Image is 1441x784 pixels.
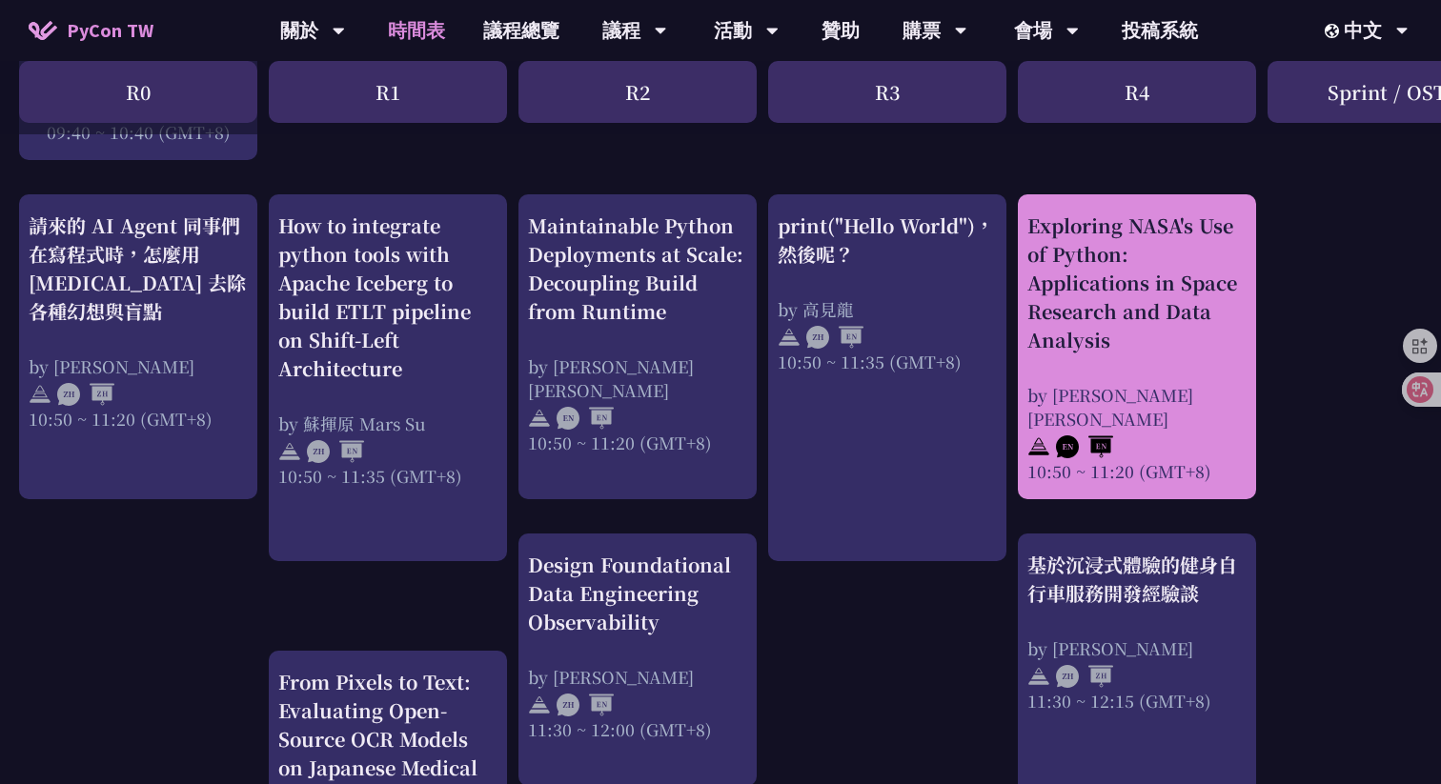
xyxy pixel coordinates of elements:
[557,694,614,716] img: ZHEN.371966e.svg
[29,383,51,406] img: svg+xml;base64,PHN2ZyB4bWxucz0iaHR0cDovL3d3dy53My5vcmcvMjAwMC9zdmciIHdpZHRoPSIyNCIgaGVpZ2h0PSIyNC...
[1027,383,1247,431] div: by [PERSON_NAME] [PERSON_NAME]
[1027,211,1247,483] a: Exploring NASA's Use of Python: Applications in Space Research and Data Analysis by [PERSON_NAME]...
[1027,689,1247,713] div: 11:30 ~ 12:15 (GMT+8)
[528,407,551,430] img: svg+xml;base64,PHN2ZyB4bWxucz0iaHR0cDovL3d3dy53My5vcmcvMjAwMC9zdmciIHdpZHRoPSIyNCIgaGVpZ2h0PSIyNC...
[1325,24,1344,38] img: Locale Icon
[29,354,248,378] div: by [PERSON_NAME]
[778,350,997,373] div: 10:50 ~ 11:35 (GMT+8)
[278,440,301,463] img: svg+xml;base64,PHN2ZyB4bWxucz0iaHR0cDovL3d3dy53My5vcmcvMjAwMC9zdmciIHdpZHRoPSIyNCIgaGVpZ2h0PSIyNC...
[67,16,153,45] span: PyCon TW
[768,61,1006,123] div: R3
[278,464,497,488] div: 10:50 ~ 11:35 (GMT+8)
[29,21,57,40] img: Home icon of PyCon TW 2025
[528,551,747,770] a: Design Foundational Data Engineering Observability by [PERSON_NAME] 11:30 ~ 12:00 (GMT+8)
[1027,665,1050,688] img: svg+xml;base64,PHN2ZyB4bWxucz0iaHR0cDovL3d3dy53My5vcmcvMjAwMC9zdmciIHdpZHRoPSIyNCIgaGVpZ2h0PSIyNC...
[1056,435,1113,458] img: ENEN.5a408d1.svg
[1018,61,1256,123] div: R4
[57,383,114,406] img: ZHZH.38617ef.svg
[528,354,747,402] div: by [PERSON_NAME] [PERSON_NAME]
[528,717,747,741] div: 11:30 ~ 12:00 (GMT+8)
[528,694,551,716] img: svg+xml;base64,PHN2ZyB4bWxucz0iaHR0cDovL3d3dy53My5vcmcvMjAwMC9zdmciIHdpZHRoPSIyNCIgaGVpZ2h0PSIyNC...
[528,211,747,483] a: Maintainable Python Deployments at Scale: Decoupling Build from Runtime by [PERSON_NAME] [PERSON_...
[1027,211,1247,354] div: Exploring NASA's Use of Python: Applications in Space Research and Data Analysis
[10,7,173,54] a: PyCon TW
[778,211,997,545] a: print("Hello World")，然後呢？ by 高見龍 10:50 ~ 11:35 (GMT+8)
[278,211,497,383] div: How to integrate python tools with Apache Iceberg to build ETLT pipeline on Shift-Left Architecture
[1027,459,1247,483] div: 10:50 ~ 11:20 (GMT+8)
[278,412,497,435] div: by 蘇揮原 Mars Su
[778,326,801,349] img: svg+xml;base64,PHN2ZyB4bWxucz0iaHR0cDovL3d3dy53My5vcmcvMjAwMC9zdmciIHdpZHRoPSIyNCIgaGVpZ2h0PSIyNC...
[278,211,497,545] a: How to integrate python tools with Apache Iceberg to build ETLT pipeline on Shift-Left Architectu...
[269,61,507,123] div: R1
[806,326,863,349] img: ZHEN.371966e.svg
[528,211,747,326] div: Maintainable Python Deployments at Scale: Decoupling Build from Runtime
[1056,665,1113,688] img: ZHZH.38617ef.svg
[528,431,747,454] div: 10:50 ~ 11:20 (GMT+8)
[1027,551,1247,608] div: 基於沉浸式體驗的健身自行車服務開發經驗談
[1027,435,1050,458] img: svg+xml;base64,PHN2ZyB4bWxucz0iaHR0cDovL3d3dy53My5vcmcvMjAwMC9zdmciIHdpZHRoPSIyNCIgaGVpZ2h0PSIyNC...
[307,440,364,463] img: ZHEN.371966e.svg
[19,61,257,123] div: R0
[778,211,997,269] div: print("Hello World")，然後呢？
[1027,636,1247,660] div: by [PERSON_NAME]
[29,211,248,483] a: 請來的 AI Agent 同事們在寫程式時，怎麼用 [MEDICAL_DATA] 去除各種幻想與盲點 by [PERSON_NAME] 10:50 ~ 11:20 (GMT+8)
[518,61,757,123] div: R2
[29,211,248,326] div: 請來的 AI Agent 同事們在寫程式時，怎麼用 [MEDICAL_DATA] 去除各種幻想與盲點
[557,407,614,430] img: ENEN.5a408d1.svg
[778,297,997,321] div: by 高見龍
[528,551,747,636] div: Design Foundational Data Engineering Observability
[528,665,747,689] div: by [PERSON_NAME]
[29,407,248,431] div: 10:50 ~ 11:20 (GMT+8)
